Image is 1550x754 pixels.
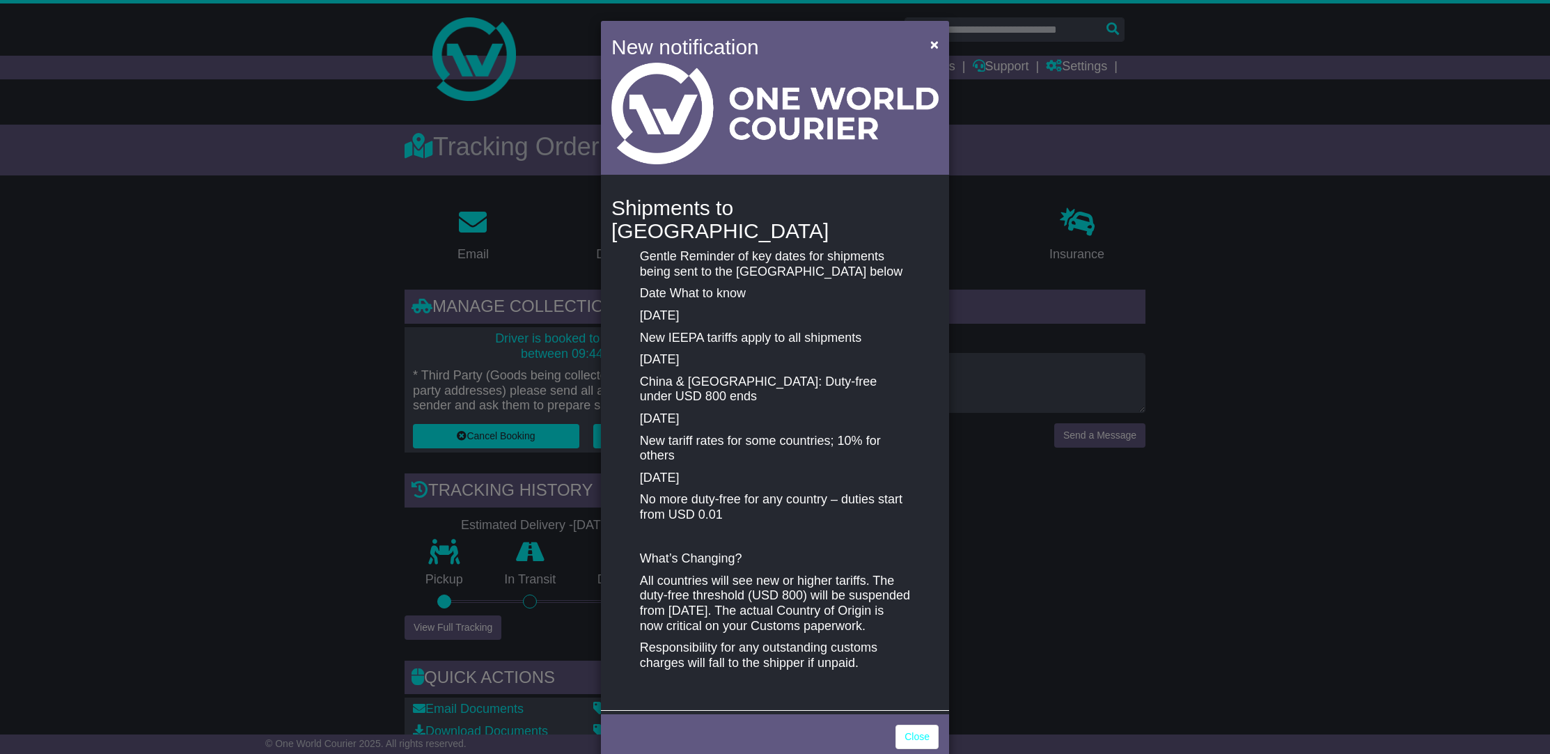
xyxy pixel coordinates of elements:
h4: Shipments to [GEOGRAPHIC_DATA] [611,196,939,242]
p: Responsibility for any outstanding customs charges will fall to the shipper if unpaid. [640,641,910,670]
p: New IEEPA tariffs apply to all shipments [640,331,910,346]
p: What’s Changing? [640,551,910,567]
h4: New notification [611,31,910,63]
p: Gentle Reminder of key dates for shipments being sent to the [GEOGRAPHIC_DATA] below [640,249,910,279]
p: [DATE] [640,411,910,427]
p: New tariff rates for some countries; 10% for others [640,434,910,464]
p: No more duty-free for any country – duties start from USD 0.01 [640,492,910,522]
button: Close [923,30,946,58]
p: [DATE] [640,308,910,324]
p: [DATE] [640,471,910,486]
img: Light [611,63,939,164]
p: All countries will see new or higher tariffs. The duty-free threshold (USD 800) will be suspended... [640,574,910,634]
p: China & [GEOGRAPHIC_DATA]: Duty-free under USD 800 ends [640,375,910,405]
span: × [930,36,939,52]
p: [DATE] [640,352,910,368]
p: Date What to know [640,286,910,301]
a: Close [895,725,939,749]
